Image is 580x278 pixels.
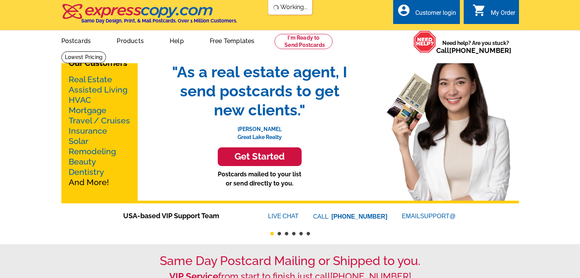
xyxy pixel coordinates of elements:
[270,232,274,235] button: 1 of 6
[331,213,387,220] a: [PHONE_NUMBER]
[436,46,511,54] span: Call
[472,3,486,17] i: shopping_cart
[69,95,91,105] a: HVAC
[104,31,156,49] a: Products
[278,232,281,235] button: 2 of 6
[164,147,355,166] a: Get Started
[69,116,130,125] a: Travel / Cruises
[285,232,288,235] button: 3 of 6
[69,147,116,156] a: Remodeling
[268,213,299,219] a: LIVECHAT
[49,31,103,49] a: Postcards
[397,3,411,17] i: account_circle
[198,31,267,49] a: Free Templates
[227,151,292,162] h3: Get Started
[268,212,283,221] font: LIVE
[164,170,355,188] p: Postcards mailed to your list or send directly to you.
[397,8,456,18] a: account_circle Customer login
[420,212,457,221] font: SUPPORT@
[164,62,355,120] span: "As a real estate agent, I send postcards to get new clients."
[69,126,107,136] a: Insurance
[299,232,303,235] button: 5 of 6
[69,75,112,84] a: Real Estate
[164,120,355,141] p: [PERSON_NAME], Great Lake Realty
[69,85,127,94] a: Assisted Living
[307,232,310,235] button: 6 of 6
[69,157,96,166] a: Beauty
[402,213,457,219] a: EMAILSUPPORT@
[491,9,515,20] div: My Order
[157,31,196,49] a: Help
[415,9,456,20] div: Customer login
[413,30,436,53] img: help
[69,74,130,187] p: And More!
[449,46,511,54] a: [PHONE_NUMBER]
[472,8,515,18] a: shopping_cart My Order
[313,212,329,221] font: CALL
[69,105,106,115] a: Mortgage
[81,18,237,24] h4: Same Day Design, Print, & Mail Postcards. Over 1 Million Customers.
[123,211,245,221] span: USA-based VIP Support Team
[436,39,515,54] span: Need help? Are you stuck?
[69,136,88,146] a: Solar
[69,167,104,177] a: Dentistry
[292,232,296,235] button: 4 of 6
[61,9,237,24] a: Same Day Design, Print, & Mail Postcards. Over 1 Million Customers.
[61,254,519,268] h1: Same Day Postcard Mailing or Shipped to you.
[273,5,279,11] img: loading...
